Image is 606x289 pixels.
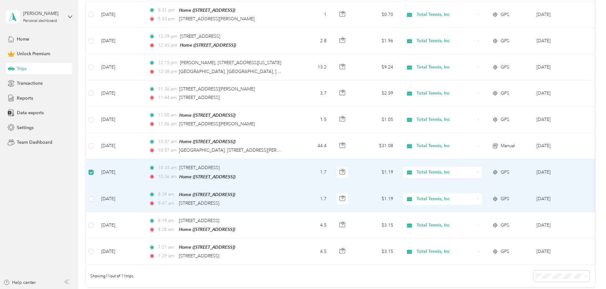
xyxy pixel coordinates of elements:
[17,124,34,131] span: Settings
[354,186,398,212] td: $1.19
[417,248,475,255] span: Total Tennis, Inc
[354,54,398,80] td: $9.24
[354,212,398,239] td: $3.15
[179,113,235,118] span: Home ([STREET_ADDRESS])
[354,81,398,107] td: $2.59
[3,279,36,286] button: Help center
[354,133,398,159] td: $31.08
[180,43,236,48] span: Home ([STREET_ADDRESS])
[158,59,177,66] span: 12:15 pm
[531,133,589,159] td: Jun 2025
[417,222,475,229] span: Total Tennis, Inc
[290,107,332,133] td: 1.5
[180,34,220,39] span: [STREET_ADDRESS]
[501,37,509,44] span: GPS
[158,33,177,40] span: 12:39 pm
[96,81,144,107] td: [DATE]
[158,121,177,128] span: 11:06 am
[531,186,589,212] td: Jun 2025
[501,222,509,229] span: GPS
[531,239,589,265] td: Jun 2025
[179,165,220,170] span: [STREET_ADDRESS]
[179,86,255,92] span: [STREET_ADDRESS][PERSON_NAME]
[96,54,144,80] td: [DATE]
[158,138,177,145] span: 10:57 am
[179,245,235,250] span: Home ([STREET_ADDRESS])
[417,90,475,97] span: Total Tennis, Inc
[501,142,515,149] span: Manual
[531,2,589,28] td: Jun 2025
[179,8,235,13] span: Home ([STREET_ADDRESS])
[23,19,57,23] div: Personal dashboard
[290,212,332,239] td: 4.5
[179,69,458,74] span: [GEOGRAPHIC_DATA], [GEOGRAPHIC_DATA], [GEOGRAPHIC_DATA], [GEOGRAPHIC_DATA], [US_STATE], 43214, [G...
[531,107,589,133] td: Jun 2025
[179,192,235,197] span: Home ([STREET_ADDRESS])
[179,253,219,259] span: [STREET_ADDRESS]
[570,253,606,289] iframe: Everlance-gr Chat Button Frame
[531,28,589,54] td: Jun 2025
[417,169,475,176] span: Total Tennis, Inc
[179,121,255,127] span: [STREET_ADDRESS][PERSON_NAME]
[158,42,177,49] span: 12:45 pm
[354,2,398,28] td: $0.70
[354,239,398,265] td: $3.15
[501,64,509,71] span: GPS
[96,159,144,186] td: [DATE]
[17,65,27,72] span: Trips
[179,200,219,206] span: [STREET_ADDRESS]
[158,173,177,180] span: 10:36 am
[158,253,176,259] span: 7:29 am
[86,273,133,279] span: Showing 11 out of 11 trips
[96,212,144,239] td: [DATE]
[17,109,44,116] span: Data exports
[158,147,176,154] span: 10:57 am
[17,50,50,57] span: Unlock Premium
[158,68,176,75] span: 12:38 pm
[158,164,177,171] span: 10:34 am
[290,186,332,212] td: 1.7
[501,11,509,18] span: GPS
[158,200,176,207] span: 8:47 am
[158,94,177,101] span: 11:44 am
[417,37,475,44] span: Total Tennis, Inc
[96,107,144,133] td: [DATE]
[531,81,589,107] td: Jun 2025
[354,107,398,133] td: $1.05
[96,239,144,265] td: [DATE]
[17,80,43,87] span: Transactions
[179,174,235,179] span: Home ([STREET_ADDRESS])
[290,133,332,159] td: 44.4
[23,10,63,17] div: [PERSON_NAME]
[417,116,475,123] span: Total Tennis, Inc
[179,16,254,22] span: [STREET_ADDRESS][PERSON_NAME]
[17,139,52,146] span: Team Dashboard
[17,36,29,43] span: Home
[158,7,176,14] span: 5:31 pm
[158,244,176,251] span: 7:21 am
[179,148,303,153] span: [GEOGRAPHIC_DATA], [STREET_ADDRESS][PERSON_NAME]
[290,28,332,54] td: 2.8
[158,226,176,233] span: 8:28 am
[501,90,509,97] span: GPS
[290,54,332,80] td: 13.2
[290,81,332,107] td: 3.7
[17,95,33,102] span: Reports
[501,169,509,176] span: GPS
[417,11,475,18] span: Total Tennis, Inc
[96,2,144,28] td: [DATE]
[96,133,144,159] td: [DATE]
[531,54,589,80] td: Jun 2025
[158,16,176,23] span: 5:33 pm
[290,159,332,186] td: 1.7
[158,112,177,119] span: 11:00 am
[354,28,398,54] td: $1.96
[290,2,332,28] td: 1
[158,217,176,224] span: 8:19 am
[179,95,220,100] span: [STREET_ADDRESS]
[354,159,398,186] td: $1.19
[179,218,219,223] span: [STREET_ADDRESS]
[417,195,475,202] span: Total Tennis, Inc
[290,239,332,265] td: 4.5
